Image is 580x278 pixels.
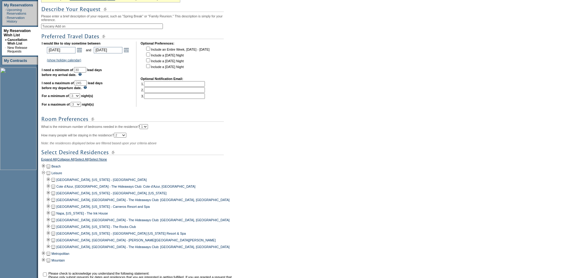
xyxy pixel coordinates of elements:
[4,29,31,37] a: My Reservation Wish List
[56,238,216,242] a: [GEOGRAPHIC_DATA], [GEOGRAPHIC_DATA] - [PERSON_NAME][GEOGRAPHIC_DATA][PERSON_NAME]
[141,87,205,93] td: 2.
[141,93,205,99] td: 3.
[56,178,147,182] a: [GEOGRAPHIC_DATA], [US_STATE] - [GEOGRAPHIC_DATA]
[41,157,234,163] div: | | |
[51,164,61,168] a: Beach
[41,115,224,123] img: subTtlRoomPreferences.gif
[4,3,33,7] a: My Reservations
[5,8,6,15] td: ·
[56,211,108,215] a: Napa, [US_STATE] - The Ink House
[47,58,81,62] a: (show holiday calendar)
[42,42,100,45] b: I would like to stay sometime between
[89,157,107,163] a: Select None
[56,218,230,222] a: [GEOGRAPHIC_DATA], [GEOGRAPHIC_DATA] - The Hideaways Club: [GEOGRAPHIC_DATA], [GEOGRAPHIC_DATA]
[7,16,25,23] a: Reservation History
[51,171,62,175] a: Leisure
[78,73,82,76] img: questionMark_lightBlue.gif
[41,141,156,145] span: Note: the residences displayed below are filtered based upon your criteria above
[5,16,6,23] td: ·
[42,103,70,106] b: For a maximum of
[56,205,150,208] a: [GEOGRAPHIC_DATA], [US_STATE] - Carneros Resort and Spa
[57,157,74,163] a: Collapse All
[141,42,174,45] b: Optional Preferences:
[42,81,103,90] b: lead days before my departure date.
[76,47,83,53] a: Open the calendar popup.
[94,47,122,53] input: Date format: M/D/Y. Shortcut keys: [T] for Today. [UP] or [.] for Next Day. [DOWN] or [,] for Pre...
[75,157,89,163] a: Select All
[47,47,76,53] input: Date format: M/D/Y. Shortcut keys: [T] for Today. [UP] or [.] for Next Day. [DOWN] or [,] for Pre...
[4,59,27,63] a: My Contracts
[42,94,69,98] b: For a minimum of
[7,38,27,45] a: Cancellation Wish List
[141,81,205,87] td: 1.
[7,46,27,53] a: New Release Requests
[42,81,74,85] b: I need a maximum of
[145,46,209,73] td: Include an Entire Week, [DATE] - [DATE] Include a [DATE] Night Include a [DATE] Night Include a [...
[7,8,26,15] a: Upcoming Reservations
[85,46,92,54] td: and
[42,68,102,77] b: lead days before my arrival date.
[51,252,69,255] a: Metropolitan
[56,225,136,229] a: [GEOGRAPHIC_DATA], [US_STATE] - The Rocks Club
[83,86,87,89] img: questionMark_lightBlue.gif
[141,77,183,81] b: Optional Notification Email:
[51,258,65,262] a: Mountain
[123,47,130,53] a: Open the calendar popup.
[81,94,93,98] b: night(s)
[56,198,230,202] a: [GEOGRAPHIC_DATA], [GEOGRAPHIC_DATA] - The Hideaways Club: [GEOGRAPHIC_DATA], [GEOGRAPHIC_DATA]
[42,68,73,72] b: I need a minimum of
[82,103,94,106] b: night(s)
[5,38,7,42] b: »
[56,185,195,188] a: Cote d'Azur, [GEOGRAPHIC_DATA] - The Hideaways Club: Cote d'Azur, [GEOGRAPHIC_DATA]
[56,245,230,249] a: [GEOGRAPHIC_DATA], [GEOGRAPHIC_DATA] - The Hideaways Club: [GEOGRAPHIC_DATA], [GEOGRAPHIC_DATA]
[56,232,186,235] a: [GEOGRAPHIC_DATA], [US_STATE] - [GEOGRAPHIC_DATA] [US_STATE] Resort & Spa
[5,46,7,53] td: ·
[56,191,167,195] a: [GEOGRAPHIC_DATA], [US_STATE] - [GEOGRAPHIC_DATA], [US_STATE]
[41,157,56,163] a: Expand All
